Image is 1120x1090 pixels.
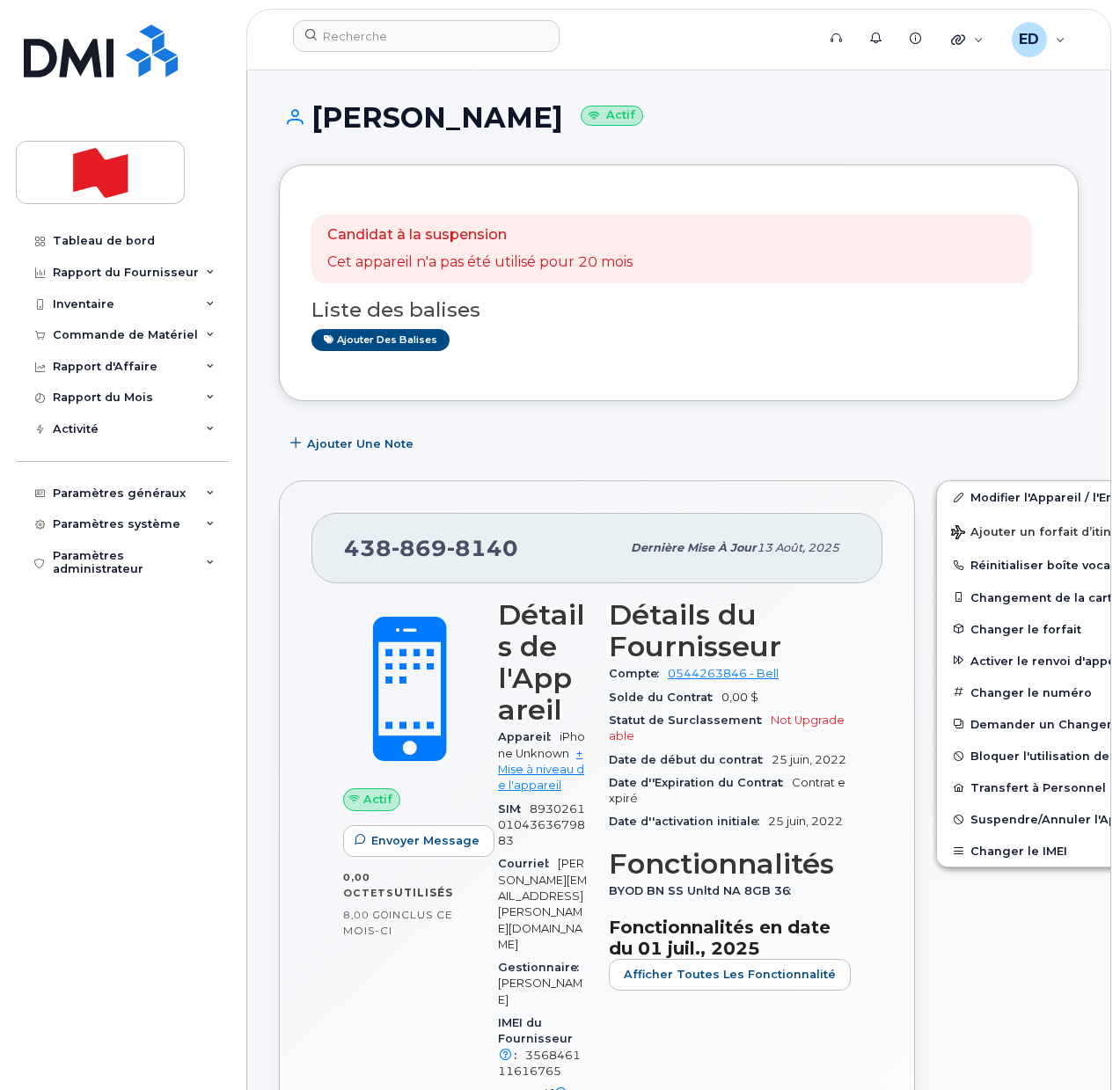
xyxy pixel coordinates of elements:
[970,654,1119,667] span: Activer le renvoi d'appel
[498,747,584,793] a: + Mise à niveau de l'appareil
[609,848,851,880] h3: Fonctionnalités
[609,884,800,897] span: BYOD BN SS Unltd NA 8GB 36
[609,599,851,662] h3: Détails du Fournisseur
[311,329,450,351] a: Ajouter des balises
[498,599,588,726] h3: Détails de l'Appareil
[772,753,846,766] span: 25 juin, 2022
[721,691,758,704] span: 0,00 $
[392,535,447,561] span: 869
[609,753,772,766] span: Date de début du contrat
[498,1016,573,1062] span: IMEI du Fournisseur
[624,966,836,983] span: Afficher Toutes les Fonctionnalité
[498,977,582,1006] span: [PERSON_NAME]
[609,667,668,680] span: Compte
[394,886,453,899] span: utilisés
[757,541,839,554] span: 13 août, 2025
[279,428,428,459] button: Ajouter une Note
[631,541,757,554] span: Dernière mise à jour
[343,871,394,899] span: 0,00 Octets
[609,815,768,828] span: Date d''activation initiale
[498,857,587,950] span: [PERSON_NAME][EMAIL_ADDRESS][PERSON_NAME][DOMAIN_NAME]
[343,908,453,937] span: inclus ce mois-ci
[609,776,792,789] span: Date d''Expiration du Contrat
[498,802,530,816] span: SIM
[363,791,392,808] span: Actif
[343,909,389,921] span: 8,00 Go
[311,299,1046,321] h3: Liste des balises
[768,815,843,828] span: 25 juin, 2022
[498,1049,581,1078] span: 356846111616765
[609,959,851,991] button: Afficher Toutes les Fonctionnalité
[327,225,633,245] p: Candidat à la suspension
[279,102,1079,133] h1: [PERSON_NAME]
[609,917,851,959] h3: Fonctionnalités en date du 01 juil., 2025
[498,857,558,870] span: Courriel
[970,622,1081,635] span: Changer le forfait
[668,667,779,680] a: 0544263846 - Bell
[609,691,721,704] span: Solde du Contrat
[447,535,518,561] span: 8140
[327,252,633,273] p: Cet appareil n'a pas été utilisé pour 20 mois
[498,802,585,848] span: 89302610104363679883
[307,435,414,452] span: Ajouter une Note
[498,961,588,974] span: Gestionnaire
[581,106,643,126] small: Actif
[371,832,479,849] span: Envoyer Message
[344,535,518,561] span: 438
[609,713,771,727] span: Statut de Surclassement
[343,825,494,857] button: Envoyer Message
[498,730,560,743] span: Appareil
[498,730,585,759] span: iPhone Unknown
